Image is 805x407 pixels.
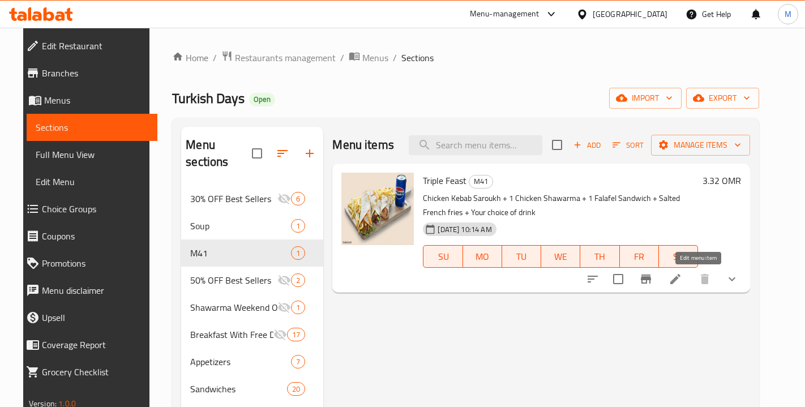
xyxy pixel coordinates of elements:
[42,202,148,216] span: Choice Groups
[181,294,323,321] div: Shawarma Weekend Offers1
[468,249,498,265] span: MO
[469,175,493,188] div: M41
[249,93,275,106] div: Open
[609,88,682,109] button: import
[632,265,660,293] button: Branch-specific-item
[428,249,458,265] span: SU
[288,329,305,340] span: 17
[42,365,148,379] span: Grocery Checklist
[213,51,217,65] li: /
[42,229,148,243] span: Coupons
[287,328,305,341] div: items
[17,59,157,87] a: Branches
[36,148,148,161] span: Full Menu View
[249,95,275,104] span: Open
[610,136,646,154] button: Sort
[221,50,336,65] a: Restaurants management
[663,249,693,265] span: SA
[545,133,569,157] span: Select section
[181,348,323,375] div: Appetizers7
[17,250,157,277] a: Promotions
[17,331,157,358] a: Coverage Report
[172,50,759,65] nav: breadcrumb
[245,142,269,165] span: Select all sections
[362,51,388,65] span: Menus
[340,51,344,65] li: /
[292,275,305,286] span: 2
[291,355,305,369] div: items
[291,192,305,205] div: items
[42,284,148,297] span: Menu disclaimer
[17,304,157,331] a: Upsell
[292,194,305,204] span: 6
[401,51,434,65] span: Sections
[190,301,277,314] span: Shawarma Weekend Offers
[393,51,397,65] li: /
[718,265,746,293] button: show more
[507,249,537,265] span: TU
[725,272,739,286] svg: Show Choices
[585,249,615,265] span: TH
[292,357,305,367] span: 7
[569,136,605,154] span: Add item
[433,224,496,235] span: [DATE] 10:14 AM
[349,50,388,65] a: Menus
[36,175,148,188] span: Edit Menu
[277,192,291,205] svg: Inactive section
[502,245,541,268] button: TU
[541,245,580,268] button: WE
[580,245,619,268] button: TH
[42,256,148,270] span: Promotions
[291,273,305,287] div: items
[332,136,394,153] h2: Menu items
[42,66,148,80] span: Branches
[423,172,466,189] span: Triple Feast
[620,245,659,268] button: FR
[172,51,208,65] a: Home
[624,249,654,265] span: FR
[190,273,277,287] div: 50% OFF Best Sellers
[292,248,305,259] span: 1
[569,136,605,154] button: Add
[181,321,323,348] div: Breakfast With Free Drink17
[17,222,157,250] a: Coupons
[42,311,148,324] span: Upsell
[292,221,305,232] span: 1
[181,212,323,239] div: Soup1
[463,245,502,268] button: MO
[606,267,630,291] span: Select to update
[190,192,277,205] span: 30% OFF Best Sellers
[579,265,606,293] button: sort-choices
[27,168,157,195] a: Edit Menu
[190,219,291,233] div: Soup
[288,384,305,395] span: 20
[181,239,323,267] div: M411
[423,245,463,268] button: SU
[785,8,791,20] span: M
[190,355,291,369] span: Appetizers
[269,140,296,167] span: Sort sections
[17,358,157,385] a: Grocery Checklist
[190,246,291,260] span: M41
[181,267,323,294] div: 50% OFF Best Sellers2
[618,91,673,105] span: import
[27,141,157,168] a: Full Menu View
[273,328,287,341] svg: Inactive section
[17,195,157,222] a: Choice Groups
[423,191,698,220] p: Chicken Kebab Saroukh + 1 Chicken Shawarma + 1 Falafel Sandwich + Salted French fries + Your choi...
[291,219,305,233] div: items
[17,87,157,114] a: Menus
[291,301,305,314] div: items
[703,173,741,188] h6: 3.32 OMR
[17,32,157,59] a: Edit Restaurant
[613,139,644,152] span: Sort
[44,93,148,107] span: Menus
[409,135,542,155] input: search
[172,85,245,111] span: Turkish Days
[605,136,651,154] span: Sort items
[42,39,148,53] span: Edit Restaurant
[691,265,718,293] button: delete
